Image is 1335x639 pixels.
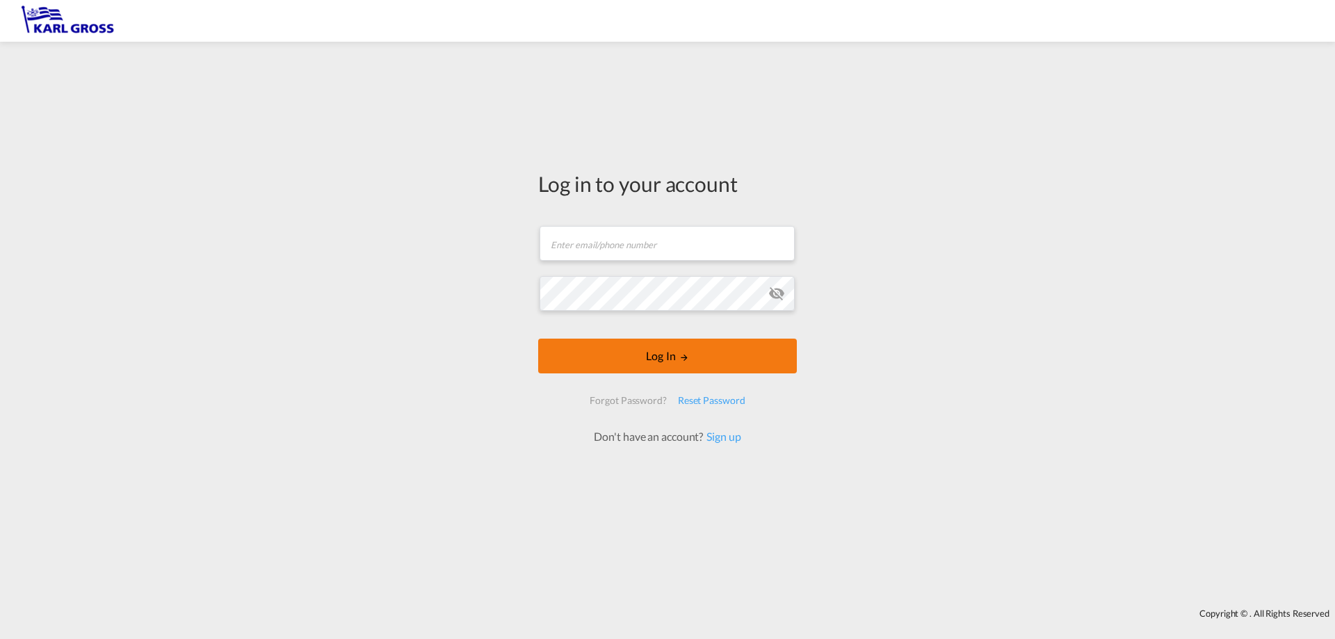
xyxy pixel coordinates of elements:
[672,388,751,413] div: Reset Password
[538,339,797,373] button: LOGIN
[768,285,785,302] md-icon: icon-eye-off
[578,429,756,444] div: Don't have an account?
[21,6,115,37] img: 3269c73066d711f095e541db4db89301.png
[540,226,795,261] input: Enter email/phone number
[584,388,672,413] div: Forgot Password?
[703,430,741,443] a: Sign up
[538,169,797,198] div: Log in to your account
